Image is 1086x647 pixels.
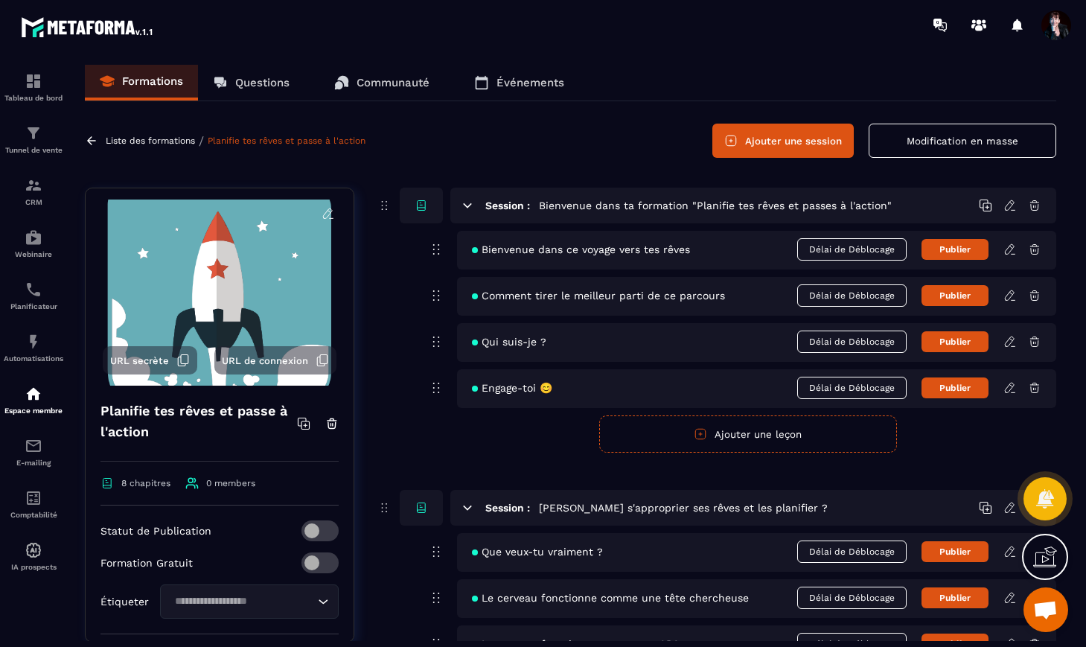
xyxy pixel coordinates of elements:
[485,502,530,514] h6: Session :
[797,587,907,609] span: Délai de Déblocage
[539,198,892,213] h5: Bienvenue dans ta formation "Planifie tes rêves et passes à l'action"
[97,200,342,386] img: background
[110,355,169,366] span: URL secrète
[25,124,42,142] img: formation
[869,124,1056,158] button: Modification en masse
[921,541,988,562] button: Publier
[100,596,149,608] p: Étiqueter
[472,382,552,394] span: Engage-toi 😊
[797,541,907,563] span: Délai de Déblocage
[25,281,42,299] img: scheduler
[199,134,204,148] span: /
[472,290,725,302] span: Comment tirer le meilleur parti de ce parcours
[208,136,365,146] a: Planifie tes rêves et passe à l'action
[4,426,63,478] a: emailemailE-mailing
[4,113,63,165] a: formationformationTunnel de vente
[222,355,308,366] span: URL de connexion
[921,587,988,608] button: Publier
[25,489,42,507] img: accountant
[459,65,579,101] a: Événements
[85,65,198,101] a: Formations
[25,333,42,351] img: automations
[25,541,42,559] img: automations
[539,500,828,515] h5: [PERSON_NAME] s'approprier ses rêves et les planifier ?
[921,377,988,398] button: Publier
[4,374,63,426] a: automationsautomationsEspace membre
[357,76,429,89] p: Communauté
[472,336,546,348] span: Qui suis-je ?
[25,176,42,194] img: formation
[21,13,155,40] img: logo
[235,76,290,89] p: Questions
[472,546,603,558] span: Que veux-tu vraiment ?
[4,407,63,415] p: Espace membre
[4,459,63,467] p: E-mailing
[206,478,255,488] span: 0 members
[4,250,63,258] p: Webinaire
[921,239,988,260] button: Publier
[122,74,183,88] p: Formations
[797,284,907,307] span: Délai de Déblocage
[472,243,690,255] span: Bienvenue dans ce voyage vers tes rêves
[4,198,63,206] p: CRM
[106,136,195,146] a: Liste des formations
[214,346,336,375] button: URL de connexion
[921,331,988,352] button: Publier
[25,229,42,246] img: automations
[4,302,63,310] p: Planificateur
[472,592,749,604] span: Le cerveau fonctionne comme une tête chercheuse
[100,401,297,442] h4: Planifie tes rêves et passe à l'action
[712,124,854,158] button: Ajouter une session
[100,525,211,537] p: Statut de Publication
[25,72,42,90] img: formation
[160,584,339,619] div: Search for option
[103,346,197,375] button: URL secrète
[797,238,907,261] span: Délai de Déblocage
[4,270,63,322] a: schedulerschedulerPlanificateur
[4,563,63,571] p: IA prospects
[4,478,63,530] a: accountantaccountantComptabilité
[121,478,170,488] span: 8 chapitres
[198,65,304,101] a: Questions
[4,217,63,270] a: automationsautomationsWebinaire
[4,354,63,363] p: Automatisations
[25,437,42,455] img: email
[4,511,63,519] p: Comptabilité
[485,200,530,211] h6: Session :
[797,377,907,399] span: Délai de Déblocage
[4,322,63,374] a: automationsautomationsAutomatisations
[25,385,42,403] img: automations
[496,76,564,89] p: Événements
[4,146,63,154] p: Tunnel de vente
[319,65,444,101] a: Communauté
[100,557,193,569] p: Formation Gratuit
[170,593,314,610] input: Search for option
[4,61,63,113] a: formationformationTableau de bord
[599,415,897,453] button: Ajouter une leçon
[4,94,63,102] p: Tableau de bord
[1023,587,1068,632] a: Ouvrir le chat
[921,285,988,306] button: Publier
[4,165,63,217] a: formationformationCRM
[797,331,907,353] span: Délai de Déblocage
